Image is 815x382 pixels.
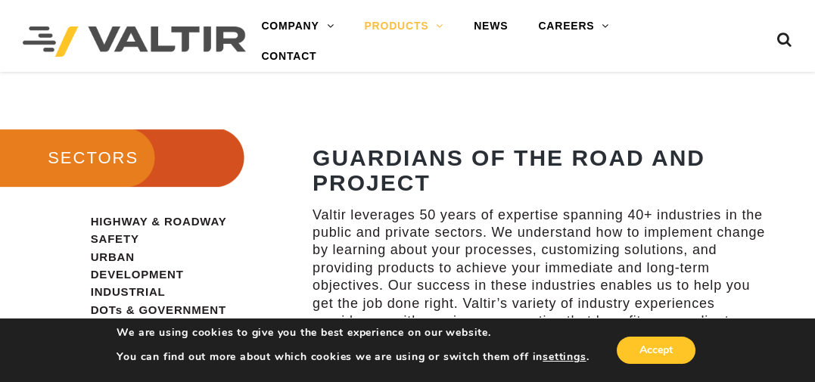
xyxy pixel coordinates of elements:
[543,350,586,364] button: settings
[349,11,459,42] a: PRODUCTS
[117,350,589,364] p: You can find out more about which cookies we are using or switch them off in .
[313,145,705,195] strong: GUARDIANS OF THE ROAD AND PROJECT
[459,11,523,42] a: NEWS
[523,11,624,42] a: CAREERS
[246,42,331,72] a: CONTACT
[246,11,349,42] a: COMPANY
[617,337,695,364] button: Accept
[23,26,246,57] img: Valtir
[117,326,589,340] p: We are using cookies to give you the best experience on our website.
